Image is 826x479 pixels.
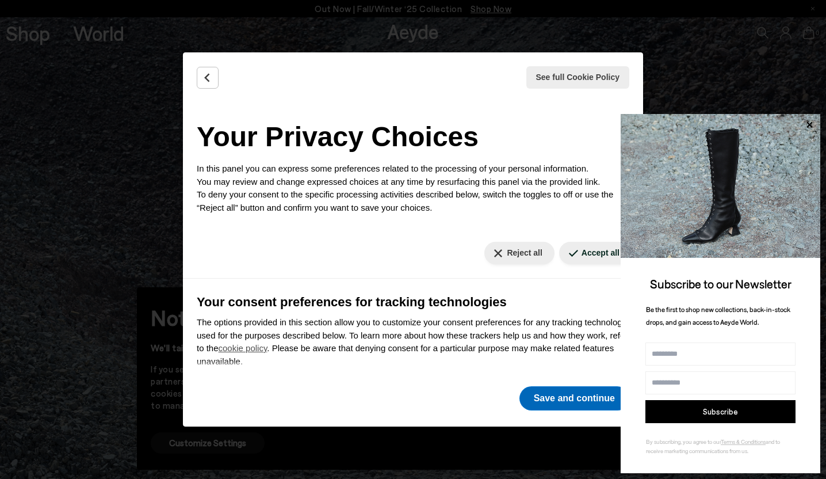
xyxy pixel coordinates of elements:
[197,316,629,368] p: The options provided in this section allow you to customize your consent preferences for any trac...
[526,66,630,89] button: See full Cookie Policy
[536,71,620,83] span: See full Cookie Policy
[559,242,632,264] button: Accept all
[197,292,629,311] h3: Your consent preferences for tracking technologies
[721,438,766,445] a: Terms & Conditions
[519,386,629,410] button: Save and continue
[219,343,267,353] a: cookie policy - link opens in a new tab
[197,162,629,214] p: In this panel you can express some preferences related to the processing of your personal informa...
[197,67,219,89] button: Back
[646,305,790,326] span: Be the first to shop new collections, back-in-stock drops, and gain access to Aeyde World.
[650,276,791,291] span: Subscribe to our Newsletter
[484,242,554,264] button: Reject all
[645,400,796,423] button: Subscribe
[646,438,721,445] span: By subscribing, you agree to our
[621,114,820,258] img: 2a6287a1333c9a56320fd6e7b3c4a9a9.jpg
[197,116,629,158] h2: Your Privacy Choices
